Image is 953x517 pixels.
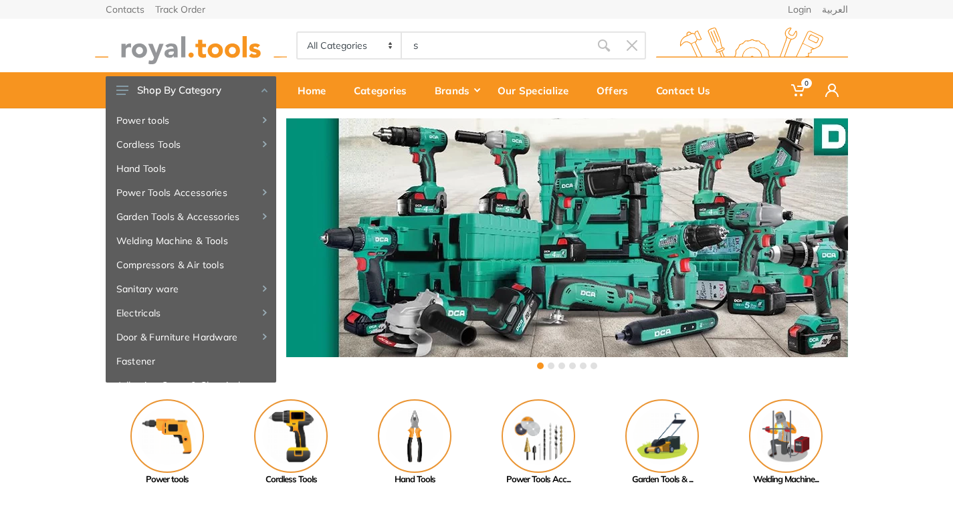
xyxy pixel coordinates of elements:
[106,325,276,349] a: Door & Furniture Hardware
[106,205,276,229] a: Garden Tools & Accessories
[288,76,344,104] div: Home
[106,5,144,14] a: Contacts
[801,78,812,88] span: 0
[782,72,816,108] a: 0
[425,76,488,104] div: Brands
[95,27,287,64] img: royal.tools Logo
[477,399,601,486] a: Power Tools Acc...
[601,473,724,486] div: Garden Tools & ...
[106,473,229,486] div: Power tools
[155,5,205,14] a: Track Order
[724,399,848,486] a: Welding Machine...
[298,33,403,58] select: Category
[106,399,229,486] a: Power tools
[477,473,601,486] div: Power Tools Acc...
[130,399,204,473] img: Royal - Power tools
[344,72,425,108] a: Categories
[106,76,276,104] button: Shop By Category
[106,229,276,253] a: Welding Machine & Tools
[647,72,729,108] a: Contact Us
[378,399,451,473] img: Royal - Hand Tools
[288,72,344,108] a: Home
[106,301,276,325] a: Electricals
[254,399,328,473] img: Royal - Cordless Tools
[488,72,587,108] a: Our Specialize
[344,76,425,104] div: Categories
[724,473,848,486] div: Welding Machine...
[353,399,477,486] a: Hand Tools
[488,76,587,104] div: Our Specialize
[656,27,848,64] img: royal.tools Logo
[106,181,276,205] a: Power Tools Accessories
[647,76,729,104] div: Contact Us
[106,157,276,181] a: Hand Tools
[229,399,353,486] a: Cordless Tools
[601,399,724,486] a: Garden Tools & ...
[106,349,276,373] a: Fastener
[625,399,699,473] img: Royal - Garden Tools & Accessories
[353,473,477,486] div: Hand Tools
[106,253,276,277] a: Compressors & Air tools
[788,5,811,14] a: Login
[229,473,353,486] div: Cordless Tools
[749,399,823,473] img: Royal - Welding Machine & Tools
[106,108,276,132] a: Power tools
[822,5,848,14] a: العربية
[106,373,276,397] a: Adhesive, Spray & Chemical
[587,76,647,104] div: Offers
[402,31,589,60] input: Site search
[502,399,575,473] img: Royal - Power Tools Accessories
[106,132,276,157] a: Cordless Tools
[587,72,647,108] a: Offers
[106,277,276,301] a: Sanitary ware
